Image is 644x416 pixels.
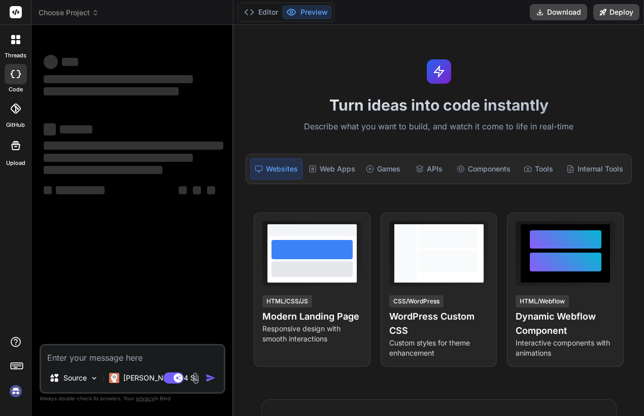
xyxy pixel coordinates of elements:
p: Interactive components with animations [516,338,615,358]
img: Pick Models [90,374,98,383]
div: HTML/CSS/JS [262,295,312,307]
span: Choose Project [39,8,99,18]
div: APIs [407,158,451,180]
span: ‌ [44,186,52,194]
span: ‌ [44,55,58,69]
h1: Turn ideas into code instantly [240,96,638,114]
label: GitHub [6,121,25,129]
h4: Modern Landing Page [262,309,362,324]
img: signin [7,383,24,400]
span: ‌ [44,142,223,150]
label: threads [5,51,26,60]
span: ‌ [193,186,201,194]
span: ‌ [56,186,105,194]
span: ‌ [44,75,193,83]
img: icon [206,373,216,383]
label: code [9,85,23,94]
span: ‌ [44,166,162,174]
p: Source [63,373,87,383]
button: Download [530,4,587,20]
img: attachment [190,372,201,384]
p: Custom styles for theme enhancement [389,338,489,358]
img: Claude 4 Sonnet [109,373,119,383]
span: ‌ [62,58,78,66]
div: HTML/Webflow [516,295,569,307]
p: Describe what you want to build, and watch it come to life in real-time [240,120,638,133]
div: Tools [517,158,560,180]
button: Editor [240,5,282,19]
p: Responsive design with smooth interactions [262,324,362,344]
label: Upload [6,159,25,167]
p: [PERSON_NAME] 4 S.. [123,373,199,383]
span: privacy [136,395,154,401]
button: Deploy [593,4,639,20]
div: Games [361,158,405,180]
p: Always double-check its answers. Your in Bind [40,394,225,403]
h4: WordPress Custom CSS [389,309,489,338]
button: Preview [282,5,332,19]
h4: Dynamic Webflow Component [516,309,615,338]
div: CSS/WordPress [389,295,444,307]
span: ‌ [207,186,215,194]
span: ‌ [44,87,179,95]
span: ‌ [44,154,193,162]
span: ‌ [44,123,56,135]
span: ‌ [179,186,187,194]
div: Web Apps [304,158,359,180]
div: Components [453,158,515,180]
span: ‌ [60,125,92,133]
div: Websites [250,158,302,180]
div: Internal Tools [562,158,627,180]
